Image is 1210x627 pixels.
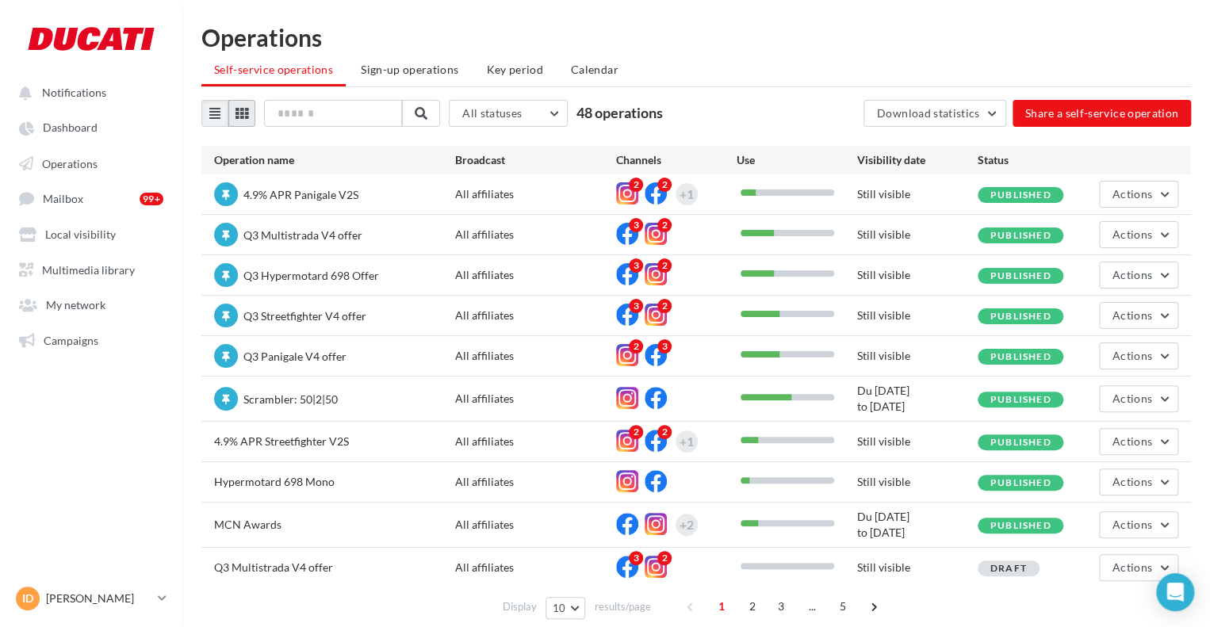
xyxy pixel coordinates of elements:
span: 10 [553,602,566,614]
a: ID [PERSON_NAME] [13,583,170,614]
div: All affiliates [455,267,616,283]
div: All affiliates [455,227,616,243]
div: 2 [657,218,672,232]
span: Operations [42,156,98,170]
div: Open Intercom Messenger [1156,573,1194,611]
button: Actions [1099,511,1178,538]
div: Status [978,152,1098,168]
div: All affiliates [455,560,616,575]
div: 2 [629,339,643,354]
span: All statuses [462,106,522,120]
div: Still visible [857,348,978,364]
span: Q3 Hypermotard 698 Offer [243,269,379,282]
div: +2 [680,514,694,536]
div: 3 [629,551,643,565]
span: Actions [1112,187,1152,201]
button: Share a self-service operation [1013,100,1192,127]
span: Actions [1112,392,1152,405]
span: Q3 Multistrada V4 offer [214,560,333,574]
div: +1 [680,183,694,205]
span: Actions [1112,560,1152,574]
div: Du [DATE] to [DATE] [857,383,978,415]
div: 2 [629,425,643,439]
div: 2 [657,299,672,313]
button: Actions [1099,428,1178,455]
div: Still visible [857,308,978,323]
span: Published [990,229,1051,241]
div: Channels [616,152,737,168]
button: Download statistics [863,100,1006,127]
span: Actions [1112,349,1152,362]
span: Actions [1112,308,1152,322]
button: Actions [1099,221,1178,248]
a: Campaigns [10,325,173,354]
a: Multimedia library [10,254,173,283]
span: Published [990,393,1051,405]
span: Actions [1112,475,1152,488]
a: Mailbox 99+ [10,183,173,212]
button: All statuses [449,100,568,127]
div: 3 [629,218,643,232]
div: Still visible [857,227,978,243]
a: Local visibility [10,219,173,247]
div: Use [737,152,857,168]
div: 2 [657,425,672,439]
div: All affiliates [455,517,616,533]
div: 99+ [140,193,163,205]
span: Actions [1112,227,1152,241]
button: Actions [1099,554,1178,581]
a: Dashboard [10,113,173,141]
a: My network [10,289,173,318]
span: Local visibility [45,227,116,241]
p: [PERSON_NAME] [46,591,151,606]
span: Multimedia library [42,262,135,276]
button: Actions [1099,302,1178,329]
div: 2 [657,551,672,565]
span: MCN Awards [214,518,281,531]
span: Calendar [571,63,618,76]
span: Published [990,476,1051,488]
span: 4.9% APR Panigale V2S [243,188,358,201]
div: All affiliates [455,474,616,490]
span: Q3 Panigale V4 offer [243,350,347,363]
div: All affiliates [455,186,616,202]
button: Actions [1099,181,1178,208]
span: Hypermotard 698 Mono [214,475,335,488]
span: 4.9% APR Streetfighter V2S [214,434,349,448]
span: ... [799,594,825,619]
span: Published [990,189,1051,201]
div: All affiliates [455,391,616,407]
span: Display [503,599,537,614]
span: results/page [594,599,650,614]
div: 2 [629,178,643,192]
span: Published [990,436,1051,448]
span: Scrambler: 50|2|50 [243,392,338,406]
button: Notifications [10,78,167,106]
span: Dashboard [43,121,98,135]
span: Notifications [42,86,106,99]
div: 2 [657,178,672,192]
span: Published [990,270,1051,281]
div: +1 [680,430,694,453]
span: Download statistics [877,106,980,120]
span: 5 [830,594,856,619]
span: Published [990,310,1051,322]
span: 3 [768,594,794,619]
span: Q3 Multistrada V4 offer [243,228,362,242]
span: Actions [1112,434,1152,448]
button: Actions [1099,385,1178,412]
span: 2 [740,594,765,619]
span: 1 [709,594,734,619]
div: Still visible [857,434,978,449]
div: 3 [629,299,643,313]
div: Operation name [214,152,455,168]
button: Actions [1099,342,1178,369]
span: Campaigns [44,333,98,346]
span: Key period [486,63,543,76]
div: Still visible [857,267,978,283]
button: 10 [546,597,586,619]
span: 48 operations [576,104,663,121]
span: Sign-up operations [361,63,458,76]
span: Actions [1112,268,1152,281]
span: Q3 Streetfighter V4 offer [243,309,366,323]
